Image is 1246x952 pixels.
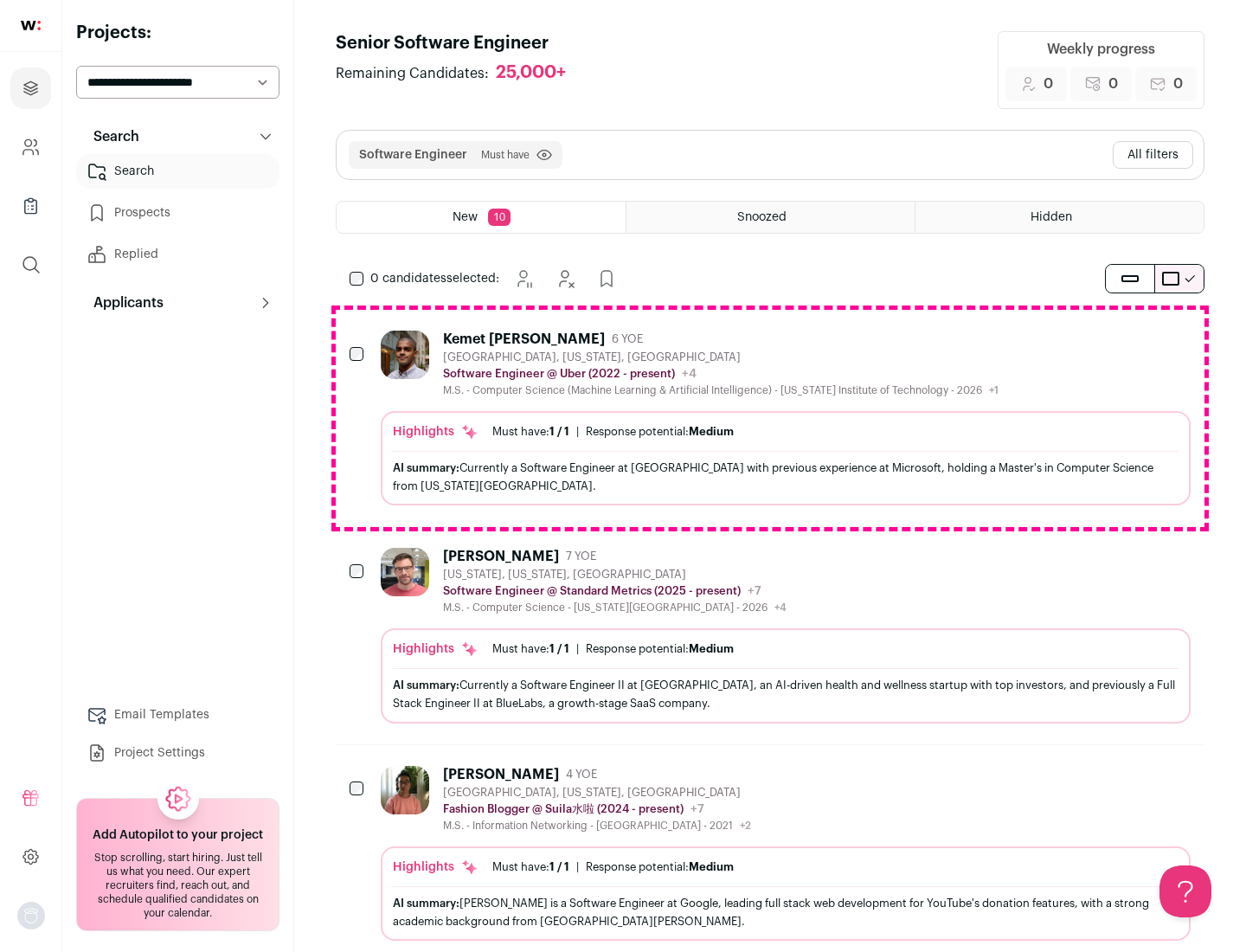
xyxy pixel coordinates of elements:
[76,21,279,45] h2: Projects:
[76,154,279,189] a: Search
[381,331,429,379] img: 1d26598260d5d9f7a69202d59cf331847448e6cffe37083edaed4f8fc8795bfe
[443,367,675,381] p: Software Engineer @ Uber (2022 - present)
[76,196,279,230] a: Prospects
[393,676,1179,712] div: Currently a Software Engineer II at [GEOGRAPHIC_DATA], an AI-driven health and wellness startup w...
[87,851,268,920] div: Stop scrolling, start hiring. Just tell us what you need. Our expert recruiters find, reach out, ...
[690,803,704,815] span: +7
[443,802,684,816] p: Fashion Blogger @ Suila水啦 (2024 - present)
[370,273,446,285] span: 0 candidates
[76,798,279,931] a: Add Autopilot to your project Stop scrolling, start hiring. Just tell us what you need. Our exper...
[21,21,41,30] img: wellfound-shorthand-0d5821cbd27db2630d0214b213865d53afaa358527fdda9d0ea32b1df1b89c2c.svg
[453,211,478,223] span: New
[549,861,569,872] span: 1 / 1
[626,202,915,233] a: Snoozed
[506,261,541,296] button: Snooze
[1031,211,1072,223] span: Hidden
[393,640,478,658] div: Highlights
[689,643,734,654] span: Medium
[689,426,734,437] span: Medium
[443,786,751,800] div: [GEOGRAPHIC_DATA], [US_STATE], [GEOGRAPHIC_DATA]
[1108,74,1118,94] span: 0
[443,584,741,598] p: Software Engineer @ Standard Metrics (2025 - present)
[10,185,51,227] a: Company Lists
[443,766,559,783] div: [PERSON_NAME]
[1159,865,1211,917] iframe: Help Scout Beacon - Open
[381,766,429,814] img: ebffc8b94a612106133ad1a79c5dcc917f1f343d62299c503ebb759c428adb03.jpg
[492,860,569,874] div: Must have:
[393,679,459,691] span: AI summary:
[586,642,734,656] div: Response potential:
[443,351,999,364] div: [GEOGRAPHIC_DATA], [US_STATE], [GEOGRAPHIC_DATA]
[83,126,139,147] p: Search
[492,860,734,874] ul: |
[548,261,582,296] button: Hide
[381,331,1191,505] a: Kemet [PERSON_NAME] 6 YOE [GEOGRAPHIC_DATA], [US_STATE], [GEOGRAPHIC_DATA] Software Engineer @ Ub...
[549,426,569,437] span: 1 / 1
[492,425,734,439] ul: |
[76,237,279,272] a: Replied
[1047,39,1155,60] div: Weekly progress
[774,602,787,613] span: +4
[586,860,734,874] div: Response potential:
[915,202,1204,233] a: Hidden
[10,68,51,109] a: Projects
[989,385,999,396] span: +1
[689,861,734,872] span: Medium
[17,902,45,929] button: Open dropdown
[586,425,734,439] div: Response potential:
[1113,141,1193,169] button: All filters
[393,462,459,473] span: AI summary:
[748,585,761,597] span: +7
[381,766,1191,941] a: [PERSON_NAME] 4 YOE [GEOGRAPHIC_DATA], [US_STATE], [GEOGRAPHIC_DATA] Fashion Blogger @ Suila水啦 (2...
[549,643,569,654] span: 1 / 1
[737,211,787,223] span: Snoozed
[381,548,429,596] img: 0fb184815f518ed3bcaf4f46c87e3bafcb34ea1ec747045ab451f3ffb05d485a
[443,383,999,397] div: M.S. - Computer Science (Machine Learning & Artificial Intelligence) - [US_STATE] Institute of Te...
[566,768,597,782] span: 4 YOE
[443,331,605,348] div: Kemet [PERSON_NAME]
[393,897,459,909] span: AI summary:
[492,425,569,439] div: Must have:
[481,148,530,162] span: Must have
[393,459,1179,495] div: Currently a Software Engineer at [GEOGRAPHIC_DATA] with previous experience at Microsoft, holding...
[359,146,467,164] button: Software Engineer
[492,642,734,656] ul: |
[370,270,499,287] span: selected:
[393,859,478,876] div: Highlights
[566,550,596,563] span: 7 YOE
[612,332,643,346] span: 6 YOE
[589,261,624,296] button: Add to Prospects
[17,902,45,929] img: nopic.png
[682,368,697,380] span: +4
[443,548,559,565] div: [PERSON_NAME]
[336,31,583,55] h1: Senior Software Engineer
[76,119,279,154] button: Search
[76,698,279,732] a: Email Templates
[443,568,787,582] div: [US_STATE], [US_STATE], [GEOGRAPHIC_DATA]
[740,820,751,831] span: +2
[393,894,1179,930] div: [PERSON_NAME] is a Software Engineer at Google, leading full stack web development for YouTube's ...
[76,286,279,320] button: Applicants
[1044,74,1053,94] span: 0
[443,819,751,833] div: M.S. - Information Networking - [GEOGRAPHIC_DATA] - 2021
[10,126,51,168] a: Company and ATS Settings
[336,63,489,84] span: Remaining Candidates:
[443,601,787,614] div: M.S. - Computer Science - [US_STATE][GEOGRAPHIC_DATA] - 2026
[83,293,164,313] p: Applicants
[381,548,1191,723] a: [PERSON_NAME] 7 YOE [US_STATE], [US_STATE], [GEOGRAPHIC_DATA] Software Engineer @ Standard Metric...
[393,423,478,441] div: Highlights
[93,827,263,844] h2: Add Autopilot to your project
[492,642,569,656] div: Must have:
[76,736,279,770] a: Project Settings
[1173,74,1183,94] span: 0
[496,62,566,84] div: 25,000+
[488,209,511,226] span: 10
